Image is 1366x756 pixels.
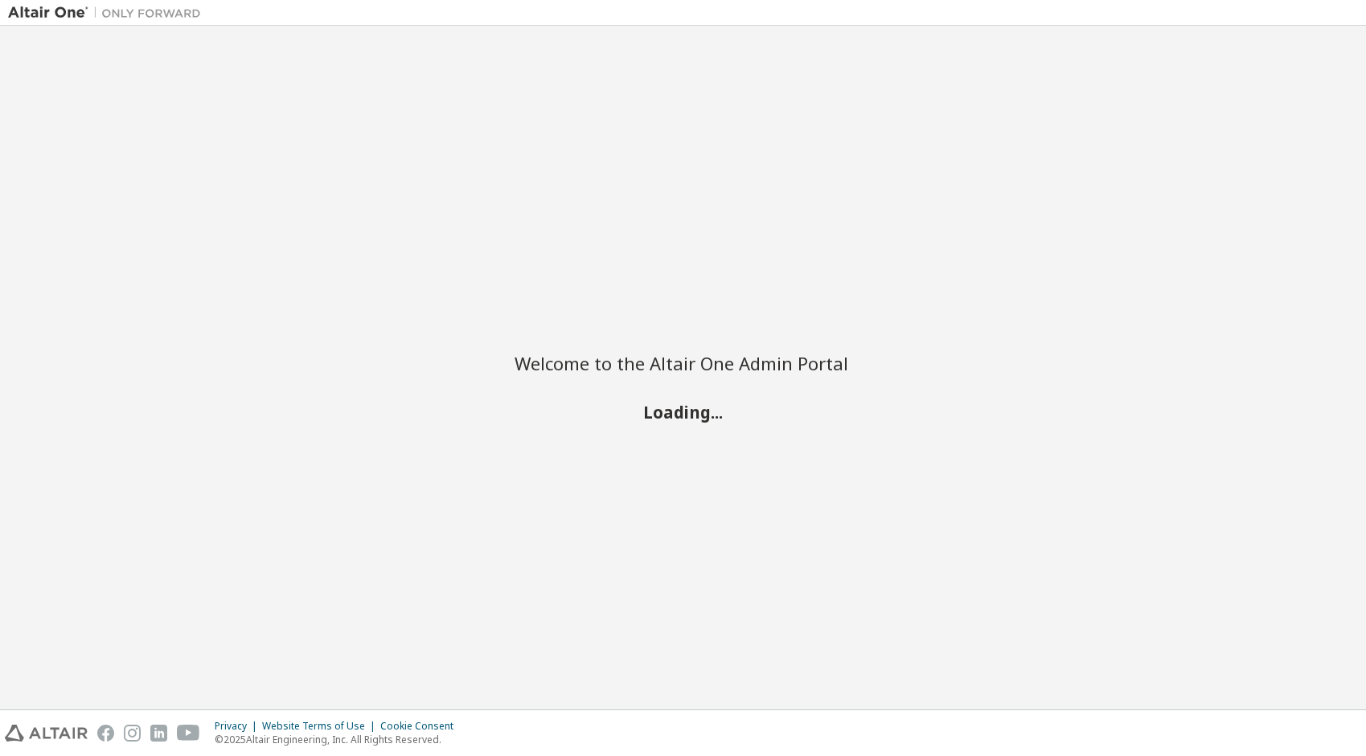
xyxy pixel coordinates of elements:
img: instagram.svg [124,725,141,742]
div: Privacy [215,720,262,733]
img: youtube.svg [177,725,200,742]
p: © 2025 Altair Engineering, Inc. All Rights Reserved. [215,733,463,746]
h2: Welcome to the Altair One Admin Portal [515,352,852,374]
img: linkedin.svg [150,725,167,742]
h2: Loading... [515,401,852,422]
img: altair_logo.svg [5,725,88,742]
div: Cookie Consent [380,720,463,733]
div: Website Terms of Use [262,720,380,733]
img: facebook.svg [97,725,114,742]
img: Altair One [8,5,209,21]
